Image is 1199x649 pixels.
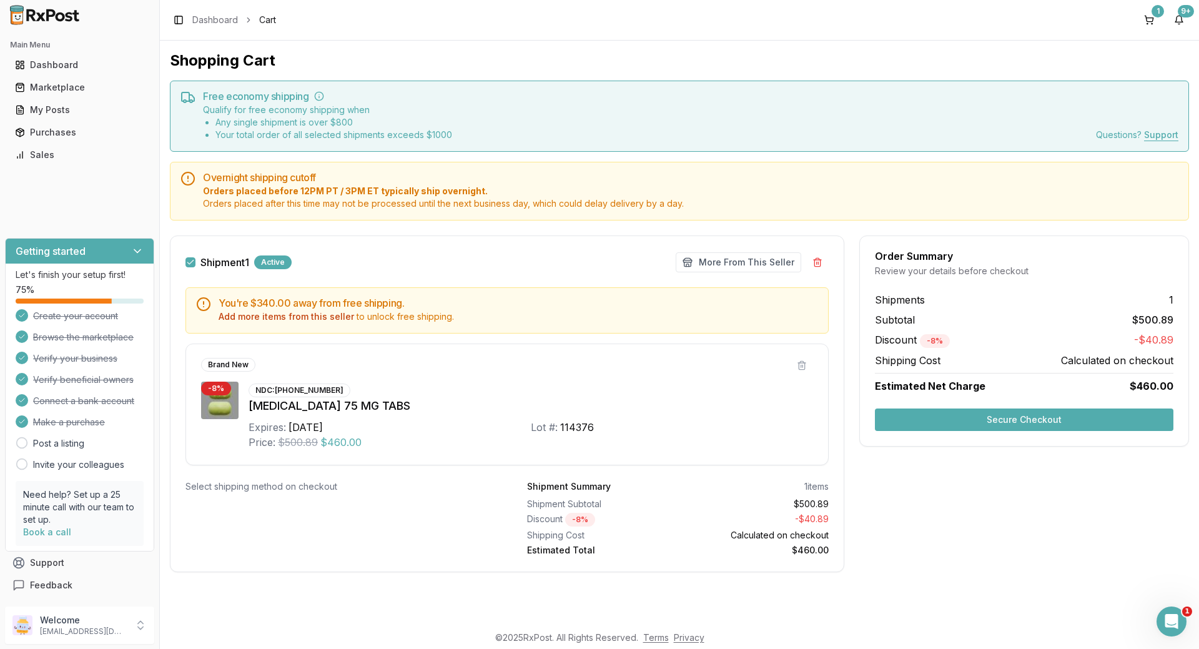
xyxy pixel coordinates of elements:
[527,513,673,527] div: Discount
[560,420,594,435] div: 114376
[16,284,34,296] span: 75 %
[200,257,249,267] label: Shipment 1
[33,416,105,429] span: Make a purchase
[10,121,149,144] a: Purchases
[215,129,452,141] li: Your total order of all selected shipments exceeds $ 1000
[278,435,318,450] span: $500.89
[527,529,673,542] div: Shipping Cost
[320,435,362,450] span: $460.00
[5,5,85,25] img: RxPost Logo
[33,395,134,407] span: Connect a bank account
[289,420,323,435] div: [DATE]
[1139,10,1159,30] button: 1
[16,244,86,259] h3: Getting started
[201,382,239,419] img: Gemtesa 75 MG TABS
[527,544,673,557] div: Estimated Total
[33,437,84,450] a: Post a listing
[10,76,149,99] a: Marketplace
[1178,5,1194,17] div: 9+
[215,116,452,129] li: Any single shipment is over $ 800
[33,458,124,471] a: Invite your colleagues
[1061,353,1173,368] span: Calculated on checkout
[1130,379,1173,394] span: $460.00
[16,269,144,281] p: Let's finish your setup first!
[33,374,134,386] span: Verify beneficial owners
[1182,607,1192,617] span: 1
[875,409,1173,431] button: Secure Checkout
[185,480,487,493] div: Select shipping method on checkout
[201,382,231,395] div: - 8 %
[170,51,1189,71] h1: Shopping Cart
[12,615,32,635] img: User avatar
[203,172,1178,182] h5: Overnight shipping cutoff
[10,144,149,166] a: Sales
[15,126,144,139] div: Purchases
[1157,607,1187,637] iframe: Intercom live chat
[1169,10,1189,30] button: 9+
[203,185,1178,197] span: Orders placed before 12PM PT / 3PM ET typically ship overnight.
[33,352,117,365] span: Verify your business
[683,529,829,542] div: Calculated on checkout
[249,435,275,450] div: Price:
[40,627,127,637] p: [EMAIL_ADDRESS][DOMAIN_NAME]
[203,197,1178,210] span: Orders placed after this time may not be processed until the next business day, which could delay...
[1132,312,1173,327] span: $500.89
[875,334,950,346] span: Discount
[23,527,71,537] a: Book a call
[15,149,144,161] div: Sales
[676,252,801,272] button: More From This Seller
[10,40,149,50] h2: Main Menu
[249,384,350,397] div: NDC: [PHONE_NUMBER]
[683,513,829,527] div: - $40.89
[219,310,354,323] button: Add more items from this seller
[565,513,595,527] div: - 8 %
[203,104,452,141] div: Qualify for free economy shipping when
[33,310,118,322] span: Create your account
[5,574,154,597] button: Feedback
[875,312,915,327] span: Subtotal
[10,99,149,121] a: My Posts
[875,353,940,368] span: Shipping Cost
[15,59,144,71] div: Dashboard
[643,632,669,643] a: Terms
[15,81,144,94] div: Marketplace
[33,331,134,344] span: Browse the marketplace
[875,380,985,392] span: Estimated Net Charge
[249,420,286,435] div: Expires:
[1152,5,1164,17] div: 1
[5,55,154,75] button: Dashboard
[5,122,154,142] button: Purchases
[1169,292,1173,307] span: 1
[1096,129,1178,141] div: Questions?
[259,14,276,26] span: Cart
[531,420,558,435] div: Lot #:
[527,498,673,510] div: Shipment Subtotal
[15,104,144,116] div: My Posts
[254,255,292,269] div: Active
[219,310,818,323] div: to unlock free shipping.
[10,54,149,76] a: Dashboard
[30,579,72,592] span: Feedback
[1134,332,1173,348] span: -$40.89
[674,632,704,643] a: Privacy
[192,14,276,26] nav: breadcrumb
[527,480,611,493] div: Shipment Summary
[40,614,127,627] p: Welcome
[920,334,950,348] div: - 8 %
[23,488,136,526] p: Need help? Set up a 25 minute call with our team to set up.
[5,552,154,574] button: Support
[201,358,255,372] div: Brand New
[219,298,818,308] h5: You're $340.00 away from free shipping.
[875,265,1173,277] div: Review your details before checkout
[683,498,829,510] div: $500.89
[5,145,154,165] button: Sales
[875,251,1173,261] div: Order Summary
[683,544,829,557] div: $460.00
[5,100,154,120] button: My Posts
[192,14,238,26] a: Dashboard
[249,397,813,415] div: [MEDICAL_DATA] 75 MG TABS
[5,77,154,97] button: Marketplace
[203,91,1178,101] h5: Free economy shipping
[804,480,829,493] div: 1 items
